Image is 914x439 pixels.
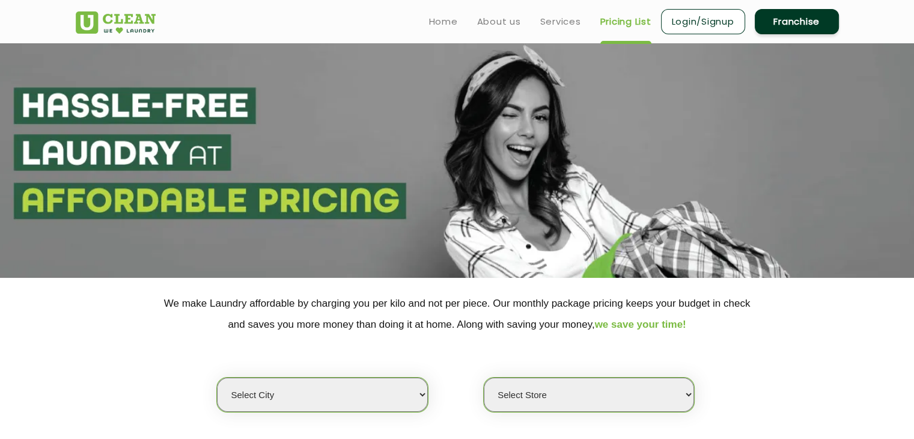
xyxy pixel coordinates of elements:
a: Home [429,14,458,29]
a: About us [477,14,521,29]
a: Pricing List [600,14,651,29]
img: UClean Laundry and Dry Cleaning [76,11,156,34]
a: Franchise [755,9,839,34]
a: Login/Signup [661,9,745,34]
p: We make Laundry affordable by charging you per kilo and not per piece. Our monthly package pricin... [76,293,839,335]
a: Services [540,14,581,29]
span: we save your time! [595,319,686,330]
